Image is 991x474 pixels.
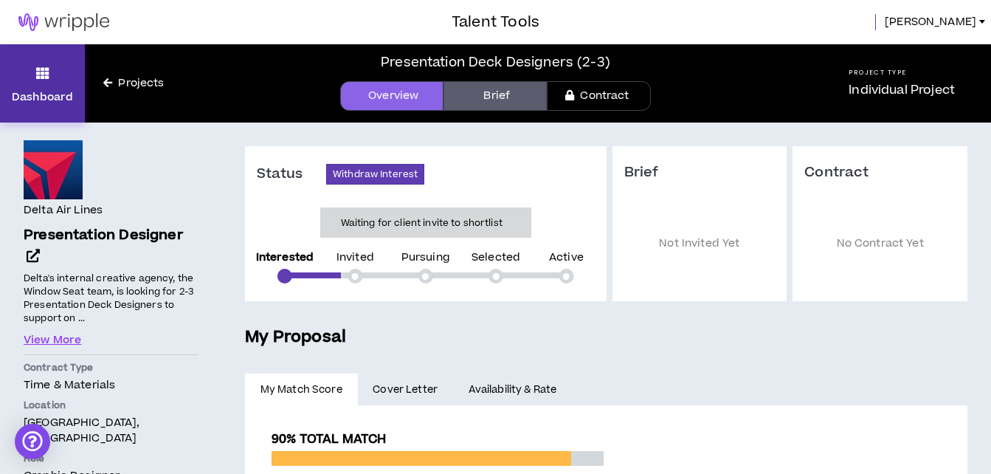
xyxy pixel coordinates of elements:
[401,253,450,263] p: Pursuing
[849,68,955,78] h5: Project Type
[257,165,326,183] h3: Status
[245,325,967,350] h5: My Proposal
[12,89,73,105] p: Dashboard
[85,75,182,92] a: Projects
[256,253,314,263] p: Interested
[24,361,198,374] p: Contract Type
[381,52,610,72] div: Presentation Deck Designers (2-3)
[624,204,776,284] p: Not Invited Yet
[452,11,539,33] h3: Talent Tools
[340,81,443,111] a: Overview
[549,253,584,263] p: Active
[326,164,424,185] button: Withdraw Interest
[24,225,198,268] a: Presentation Designer
[849,81,955,99] p: Individual Project
[15,424,50,459] div: Open Intercom Messenger
[24,415,198,446] p: [GEOGRAPHIC_DATA], [GEOGRAPHIC_DATA]
[885,14,976,30] span: [PERSON_NAME]
[24,202,103,219] h4: Delta Air Lines
[373,382,438,398] span: Cover Letter
[336,253,374,263] p: Invited
[272,430,386,448] span: 90% Total Match
[804,164,956,182] h3: Contract
[245,374,358,406] a: My Match Score
[24,225,183,245] span: Presentation Designer
[24,332,81,348] button: View More
[443,81,547,111] a: Brief
[804,204,956,284] p: No Contract Yet
[24,270,198,326] p: Delta's internal creative agency, the Window Seat team, is looking for 2-3 Presentation Deck Desi...
[24,452,198,465] p: Role
[624,164,776,182] h3: Brief
[547,81,650,111] a: Contract
[24,377,198,393] p: Time & Materials
[472,253,520,263] p: Selected
[341,216,503,230] p: Waiting for client invite to shortlist
[453,374,572,406] a: Availability & Rate
[24,399,198,412] p: Location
